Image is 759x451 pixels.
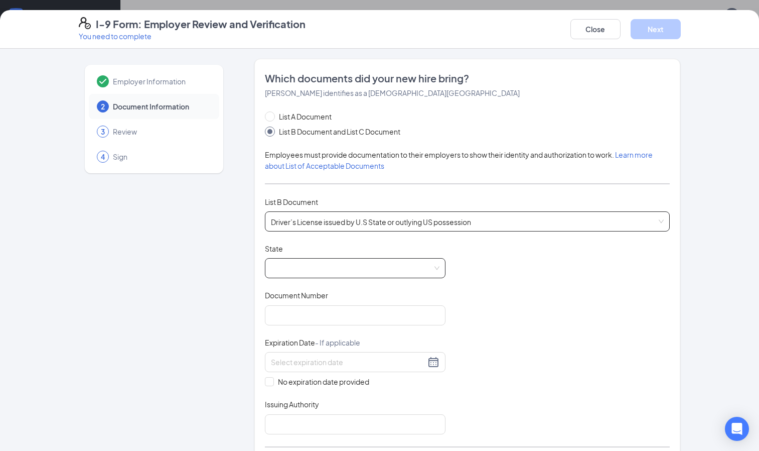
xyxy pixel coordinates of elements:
[265,399,319,409] span: Issuing Authority
[725,417,749,441] div: Open Intercom Messenger
[265,150,653,170] span: Employees must provide documentation to their employers to show their identity and authorization ...
[265,71,670,85] span: Which documents did your new hire bring?
[265,197,318,206] span: List B Document
[570,19,621,39] button: Close
[113,101,209,111] span: Document Information
[113,76,209,86] span: Employer Information
[97,75,109,87] svg: Checkmark
[101,127,105,137] span: 3
[265,337,360,348] span: Expiration Date
[96,17,306,31] h4: I-9 Form: Employer Review and Verification
[79,31,306,41] p: You need to complete
[265,88,520,97] span: [PERSON_NAME] identifies as a [DEMOGRAPHIC_DATA][GEOGRAPHIC_DATA]
[101,152,105,162] span: 4
[274,376,373,387] span: No expiration date provided
[113,152,209,162] span: Sign
[271,212,664,231] span: Driver’s License issued by U.S State or outlying US possession
[265,290,328,300] span: Document Number
[271,357,425,368] input: Select expiration date
[275,126,404,137] span: List B Document and List C Document
[315,338,360,347] span: - If applicable
[265,244,283,254] span: State
[79,17,91,29] svg: FormI9EVerifyIcon
[631,19,681,39] button: Next
[275,111,336,122] span: List A Document
[101,101,105,111] span: 2
[113,127,209,137] span: Review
